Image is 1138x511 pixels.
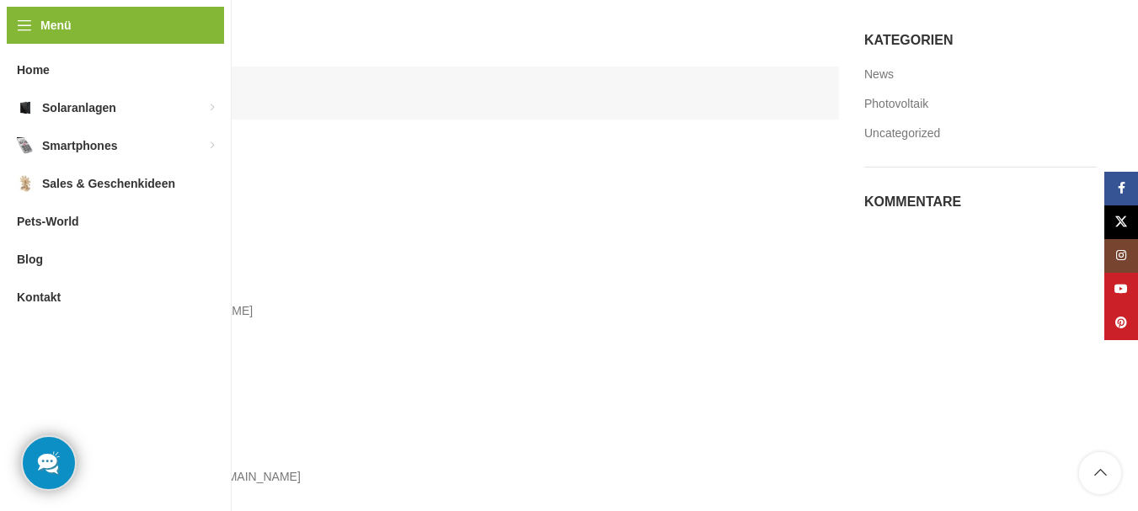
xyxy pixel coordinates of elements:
[42,93,116,123] span: Solaranlagen
[42,168,175,199] span: Sales & Geschenkideen
[1104,273,1138,306] a: YouTube Social Link
[864,67,895,83] a: News
[864,31,1097,50] h5: Kategorien
[17,244,43,274] span: Blog
[40,16,72,35] span: Menü
[42,130,117,161] span: Smartphones
[17,99,34,116] img: Solaranlagen
[864,96,930,113] a: Photovoltaik
[17,175,34,192] img: Sales & Geschenkideen
[1104,306,1138,340] a: Pinterest Social Link
[93,136,840,169] h1: Impressum
[17,137,34,154] img: Smartphones
[17,55,50,85] span: Home
[864,125,942,142] a: Uncategorized
[1104,172,1138,205] a: Facebook Social Link
[864,193,1097,211] h5: Kommentare
[101,411,831,487] p: : 0041784701155 : [EMAIL_ADDRESS][DOMAIN_NAME]
[1079,452,1121,494] a: Scroll to top button
[101,301,831,358] p: Tip-Top24 [PERSON_NAME] [STREET_ADDRESS] 3177 Laupen
[17,282,61,312] span: Kontakt
[17,206,79,237] span: Pets-World
[1104,205,1138,239] a: X Social Link
[1104,239,1138,273] a: Instagram Social Link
